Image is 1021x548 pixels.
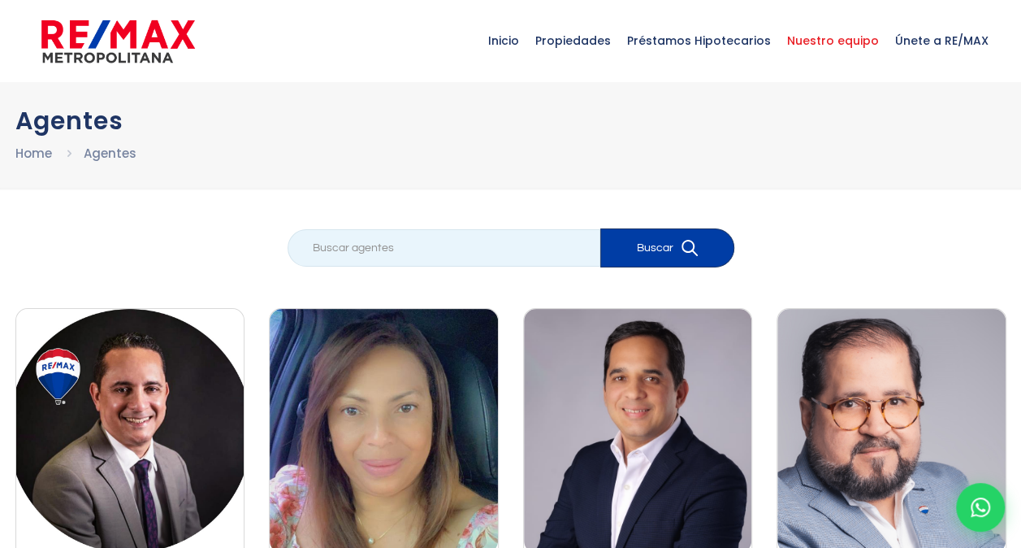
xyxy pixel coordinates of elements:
[84,143,136,163] li: Agentes
[779,16,887,65] span: Nuestro equipo
[887,16,997,65] span: Únete a RE/MAX
[480,16,527,65] span: Inicio
[527,16,619,65] span: Propiedades
[288,229,600,267] input: Buscar agentes
[619,16,779,65] span: Préstamos Hipotecarios
[41,17,195,66] img: remax-metropolitana-logo
[15,107,1006,135] h1: Agentes
[600,228,734,267] button: Buscar
[15,145,52,162] a: Home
